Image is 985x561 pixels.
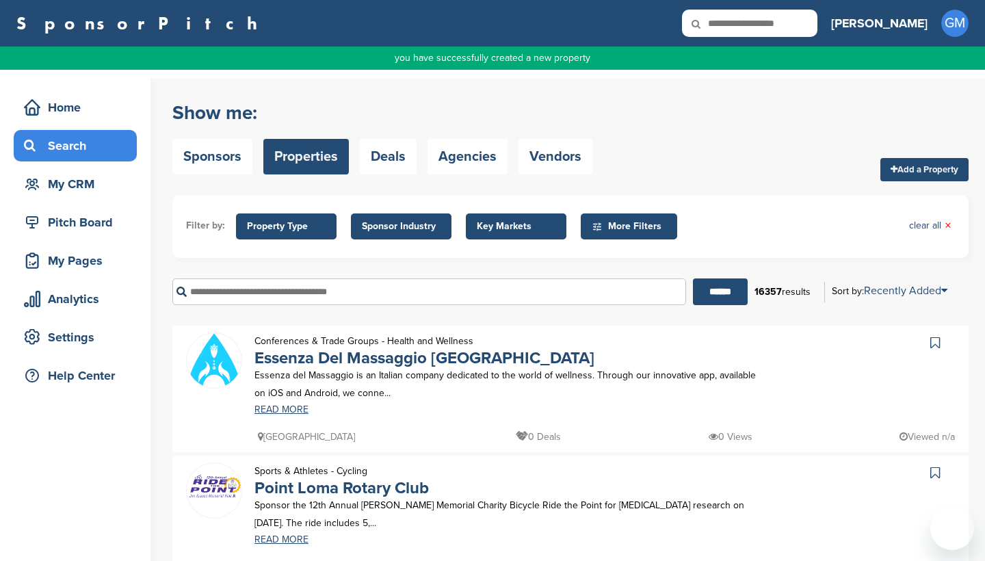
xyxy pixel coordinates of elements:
[14,130,137,161] a: Search
[21,287,137,311] div: Analytics
[477,219,555,234] span: Key Markets
[16,14,266,32] a: SponsorPitch
[709,428,752,445] p: 0 Views
[186,218,225,233] li: Filter by:
[254,535,763,545] a: READ MORE
[254,405,763,415] a: READ MORE
[254,478,429,498] a: Point Loma Rotary Club
[21,95,137,120] div: Home
[254,348,594,368] a: Essenza Del Massaggio [GEOGRAPHIC_DATA]
[21,325,137,350] div: Settings
[14,168,137,200] a: My CRM
[14,207,137,238] a: Pitch Board
[254,462,429,480] p: Sports & Athletes - Cycling
[14,92,137,123] a: Home
[941,10,969,37] span: GM
[254,497,763,531] p: Sponsor the 12th Annual [PERSON_NAME] Memorial Charity Bicycle Ride the Point for [MEDICAL_DATA] ...
[21,172,137,196] div: My CRM
[14,360,137,391] a: Help Center
[516,428,561,445] p: 0 Deals
[172,101,592,125] h2: Show me:
[254,332,594,350] p: Conferences & Trade Groups - Health and Wellness
[172,139,252,174] a: Sponsors
[21,210,137,235] div: Pitch Board
[362,219,441,234] span: Sponsor Industry
[187,333,241,450] img: 203e64a3 1d4d 4140 ac68 382a8122aa68
[748,280,817,304] div: results
[360,139,417,174] a: Deals
[930,506,974,550] iframe: Pulsante per aprire la finestra di messaggistica
[14,322,137,353] a: Settings
[592,219,670,234] span: More Filters
[21,363,137,388] div: Help Center
[880,158,969,181] a: Add a Property
[263,139,349,174] a: Properties
[21,133,137,158] div: Search
[187,473,241,499] img: Ridethepoint 2025 logo
[754,286,782,298] b: 16357
[831,14,928,33] h3: [PERSON_NAME]
[428,139,508,174] a: Agencies
[831,8,928,38] a: [PERSON_NAME]
[832,285,947,296] div: Sort by:
[899,428,955,445] p: Viewed n/a
[518,139,592,174] a: Vendors
[909,218,951,233] a: clear all×
[258,428,355,445] p: [GEOGRAPHIC_DATA]
[14,283,137,315] a: Analytics
[945,218,951,233] span: ×
[254,367,763,401] p: Essenza del Massaggio is an Italian company dedicated to the world of wellness. Through our innov...
[14,245,137,276] a: My Pages
[247,219,326,234] span: Property Type
[864,284,947,298] a: Recently Added
[21,248,137,273] div: My Pages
